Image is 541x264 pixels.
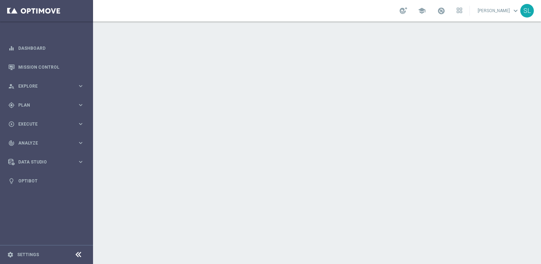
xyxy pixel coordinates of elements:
[77,158,84,165] i: keyboard_arrow_right
[18,39,84,58] a: Dashboard
[8,121,77,127] div: Execute
[520,4,534,18] div: SL
[18,122,77,126] span: Execute
[8,178,15,184] i: lightbulb
[8,140,15,146] i: track_changes
[8,45,15,52] i: equalizer
[418,7,426,15] span: school
[18,103,77,107] span: Plan
[7,251,14,258] i: settings
[77,140,84,146] i: keyboard_arrow_right
[8,121,84,127] button: play_circle_outline Execute keyboard_arrow_right
[8,121,15,127] i: play_circle_outline
[8,102,84,108] button: gps_fixed Plan keyboard_arrow_right
[8,83,77,89] div: Explore
[8,171,84,190] div: Optibot
[18,171,84,190] a: Optibot
[512,7,520,15] span: keyboard_arrow_down
[8,102,15,108] i: gps_fixed
[8,58,84,77] div: Mission Control
[8,83,84,89] button: person_search Explore keyboard_arrow_right
[18,160,77,164] span: Data Studio
[8,39,84,58] div: Dashboard
[8,83,15,89] i: person_search
[8,159,77,165] div: Data Studio
[18,58,84,77] a: Mission Control
[8,159,84,165] button: Data Studio keyboard_arrow_right
[8,140,77,146] div: Analyze
[8,64,84,70] button: Mission Control
[18,84,77,88] span: Explore
[77,121,84,127] i: keyboard_arrow_right
[8,140,84,146] button: track_changes Analyze keyboard_arrow_right
[477,5,520,16] a: [PERSON_NAME]keyboard_arrow_down
[18,141,77,145] span: Analyze
[17,253,39,257] a: Settings
[8,45,84,51] button: equalizer Dashboard
[8,102,77,108] div: Plan
[8,178,84,184] button: lightbulb Optibot
[77,102,84,108] i: keyboard_arrow_right
[77,83,84,89] i: keyboard_arrow_right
